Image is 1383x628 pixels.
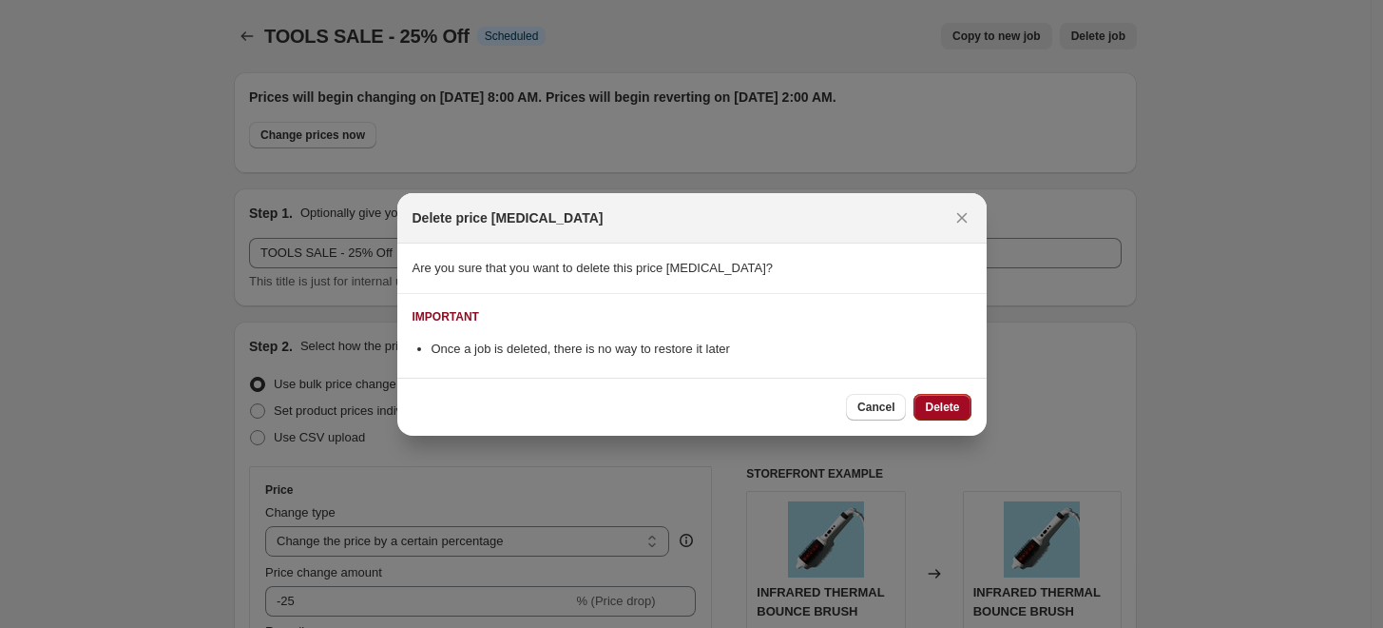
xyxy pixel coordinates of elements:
span: Delete [925,400,959,415]
span: Are you sure that you want to delete this price [MEDICAL_DATA]? [413,261,774,275]
button: Close [949,205,975,231]
button: Delete [913,394,970,421]
span: Cancel [857,400,894,415]
h2: Delete price [MEDICAL_DATA] [413,208,604,227]
li: Once a job is deleted, there is no way to restore it later [432,340,971,359]
button: Cancel [846,394,906,421]
div: IMPORTANT [413,309,479,324]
